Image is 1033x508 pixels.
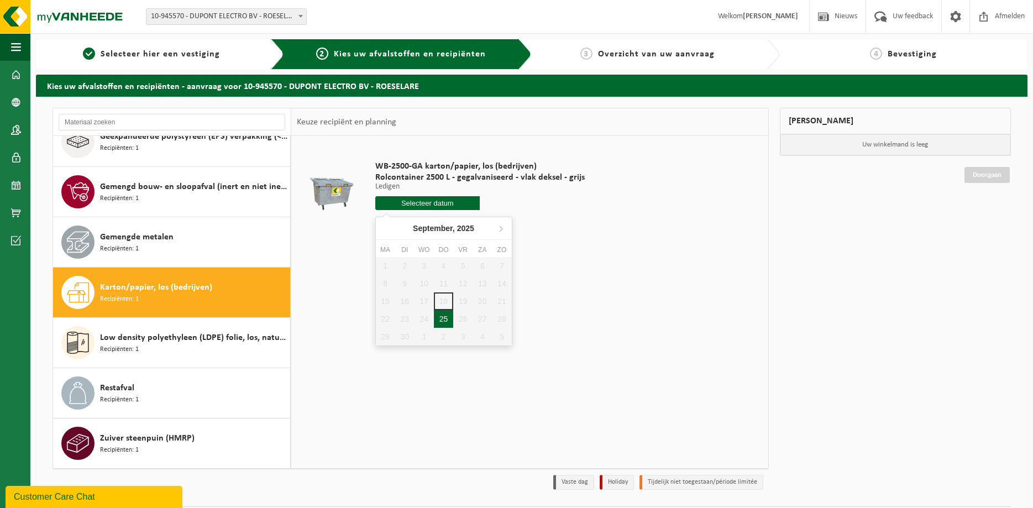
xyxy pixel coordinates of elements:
[888,50,937,59] span: Bevestiging
[375,183,585,191] p: Ledigen
[100,381,134,395] span: Restafval
[580,48,592,60] span: 3
[492,244,511,255] div: zo
[375,196,480,210] input: Selecteer datum
[100,180,287,193] span: Gemengd bouw- en sloopafval (inert en niet inert)
[375,161,585,172] span: WB-2500-GA karton/papier, los (bedrijven)
[59,114,285,130] input: Materiaal zoeken
[780,134,1011,155] p: Uw winkelmand is leeg
[53,418,291,468] button: Zuiver steenpuin (HMRP) Recipiënten: 1
[334,50,486,59] span: Kies uw afvalstoffen en recipiënten
[100,281,212,294] span: Karton/papier, los (bedrijven)
[36,75,1027,96] h2: Kies uw afvalstoffen en recipiënten - aanvraag voor 10-945570 - DUPONT ELECTRO BV - ROESELARE
[291,108,402,136] div: Keuze recipiënt en planning
[100,432,195,445] span: Zuiver steenpuin (HMRP)
[53,318,291,368] button: Low density polyethyleen (LDPE) folie, los, naturel Recipiënten: 1
[457,224,474,232] i: 2025
[375,172,585,183] span: Rolcontainer 2500 L - gegalvaniseerd - vlak deksel - grijs
[146,8,307,25] span: 10-945570 - DUPONT ELECTRO BV - ROESELARE
[100,331,287,344] span: Low density polyethyleen (LDPE) folie, los, naturel
[453,244,473,255] div: vr
[100,344,139,355] span: Recipiënten: 1
[100,445,139,455] span: Recipiënten: 1
[100,231,174,244] span: Gemengde metalen
[598,50,715,59] span: Overzicht van uw aanvraag
[6,484,185,508] iframe: chat widget
[376,244,395,255] div: ma
[100,294,139,305] span: Recipiënten: 1
[473,244,492,255] div: za
[100,395,139,405] span: Recipiënten: 1
[101,50,220,59] span: Selecteer hier een vestiging
[53,117,291,167] button: Geëxpandeerde polystyreen (EPS) verpakking (< 1 m² per stuk), recycleerbaar Recipiënten: 1
[639,475,763,490] li: Tijdelijk niet toegestaan/période limitée
[100,143,139,154] span: Recipiënten: 1
[743,12,798,20] strong: [PERSON_NAME]
[415,244,434,255] div: wo
[870,48,882,60] span: 4
[553,475,594,490] li: Vaste dag
[83,48,95,60] span: 1
[600,475,634,490] li: Holiday
[434,328,453,345] div: 2
[146,9,306,24] span: 10-945570 - DUPONT ELECTRO BV - ROESELARE
[434,244,453,255] div: do
[53,368,291,418] button: Restafval Recipiënten: 1
[408,219,479,237] div: September,
[41,48,262,61] a: 1Selecteer hier een vestiging
[316,48,328,60] span: 2
[395,244,415,255] div: di
[434,310,453,328] div: 25
[780,108,1011,134] div: [PERSON_NAME]
[53,167,291,217] button: Gemengd bouw- en sloopafval (inert en niet inert) Recipiënten: 1
[53,217,291,268] button: Gemengde metalen Recipiënten: 1
[964,167,1010,183] a: Doorgaan
[100,244,139,254] span: Recipiënten: 1
[53,268,291,318] button: Karton/papier, los (bedrijven) Recipiënten: 1
[100,193,139,204] span: Recipiënten: 1
[100,130,287,143] span: Geëxpandeerde polystyreen (EPS) verpakking (< 1 m² per stuk), recycleerbaar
